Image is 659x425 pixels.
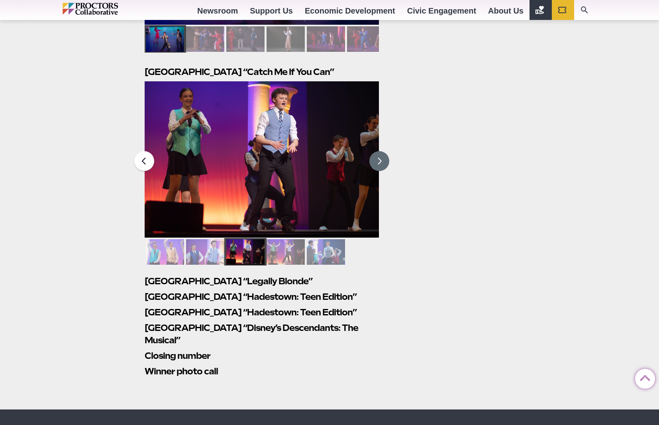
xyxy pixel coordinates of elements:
[145,66,379,78] h2: [GEOGRAPHIC_DATA] “Catch Me If You Can”
[145,306,379,319] h2: [GEOGRAPHIC_DATA] “Hadestown: Teen Edition”
[145,365,379,378] h2: Winner photo call
[134,151,154,171] button: Previous slide
[369,151,389,171] button: Next slide
[635,369,651,385] a: Back to Top
[145,322,379,346] h2: [GEOGRAPHIC_DATA] “Disney’s Descendants: The Musical”
[145,350,379,362] h2: Closing number
[145,275,379,287] h2: [GEOGRAPHIC_DATA] “Legally Blonde”
[63,3,152,15] img: Proctors logo
[145,291,379,303] h2: [GEOGRAPHIC_DATA] “Hadestown: Teen Edition”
